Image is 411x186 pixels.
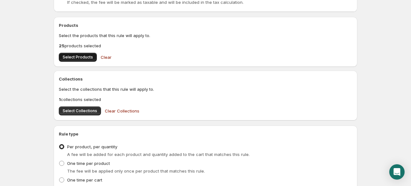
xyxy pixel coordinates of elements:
[59,53,97,62] button: Select Products
[67,168,205,174] span: The fee will be applied only once per product that matches this rule.
[59,86,352,92] p: Select the collections that this rule will apply to.
[101,105,143,117] button: Clear Collections
[59,96,352,103] p: collections selected
[389,164,405,180] div: Open Intercom Messenger
[67,152,250,157] span: A fee will be added for each product and quantity added to the cart that matches this rule.
[59,43,65,48] b: 25
[63,108,97,113] span: Select Collections
[59,32,352,39] p: Select the products that this rule will apply to.
[59,106,101,115] button: Select Collections
[59,131,352,137] h2: Rule type
[59,22,352,28] h2: Products
[101,54,112,60] span: Clear
[97,51,115,64] button: Clear
[67,161,110,166] span: One time per product
[59,43,352,49] p: products selected
[63,55,93,60] span: Select Products
[59,97,61,102] b: 1
[67,144,117,149] span: Per product, per quantity
[105,108,139,114] span: Clear Collections
[67,177,102,182] span: One time per cart
[59,76,352,82] h2: Collections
